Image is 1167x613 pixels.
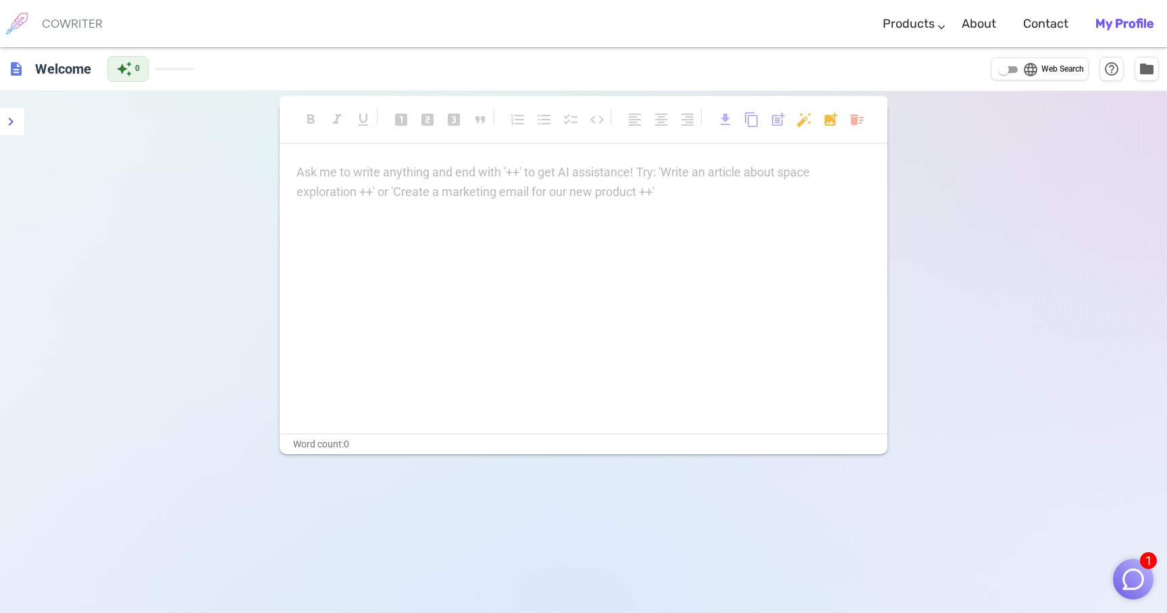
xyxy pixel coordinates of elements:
[627,112,643,128] span: format_align_left
[116,61,132,77] span: auto_awesome
[770,112,786,128] span: post_add
[717,112,733,128] span: download
[1022,62,1039,78] span: language
[1104,61,1120,77] span: help_outline
[30,55,97,82] h6: Click to edit title
[1139,61,1155,77] span: folder
[1023,4,1068,44] a: Contact
[42,18,103,30] h6: COWRITER
[536,112,552,128] span: format_list_bulleted
[1140,552,1157,569] span: 1
[8,61,24,77] span: description
[1135,57,1159,81] button: Manage Documents
[280,435,887,454] div: Word count: 0
[589,112,605,128] span: code
[1099,57,1124,81] button: Help & Shortcuts
[744,112,760,128] span: content_copy
[679,112,696,128] span: format_align_right
[1041,63,1084,76] span: Web Search
[446,112,462,128] span: looks_3
[303,112,319,128] span: format_bold
[355,112,371,128] span: format_underlined
[510,112,526,128] span: format_list_numbered
[823,112,839,128] span: add_photo_alternate
[1095,4,1153,44] a: My Profile
[135,62,140,76] span: 0
[653,112,669,128] span: format_align_center
[849,112,865,128] span: delete_sweep
[563,112,579,128] span: checklist
[1113,559,1153,599] button: 1
[419,112,436,128] span: looks_two
[1120,566,1146,592] img: Close chat
[329,112,345,128] span: format_italic
[393,112,409,128] span: looks_one
[962,4,996,44] a: About
[796,112,812,128] span: auto_fix_high
[883,4,935,44] a: Products
[1095,16,1153,31] b: My Profile
[472,112,488,128] span: format_quote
